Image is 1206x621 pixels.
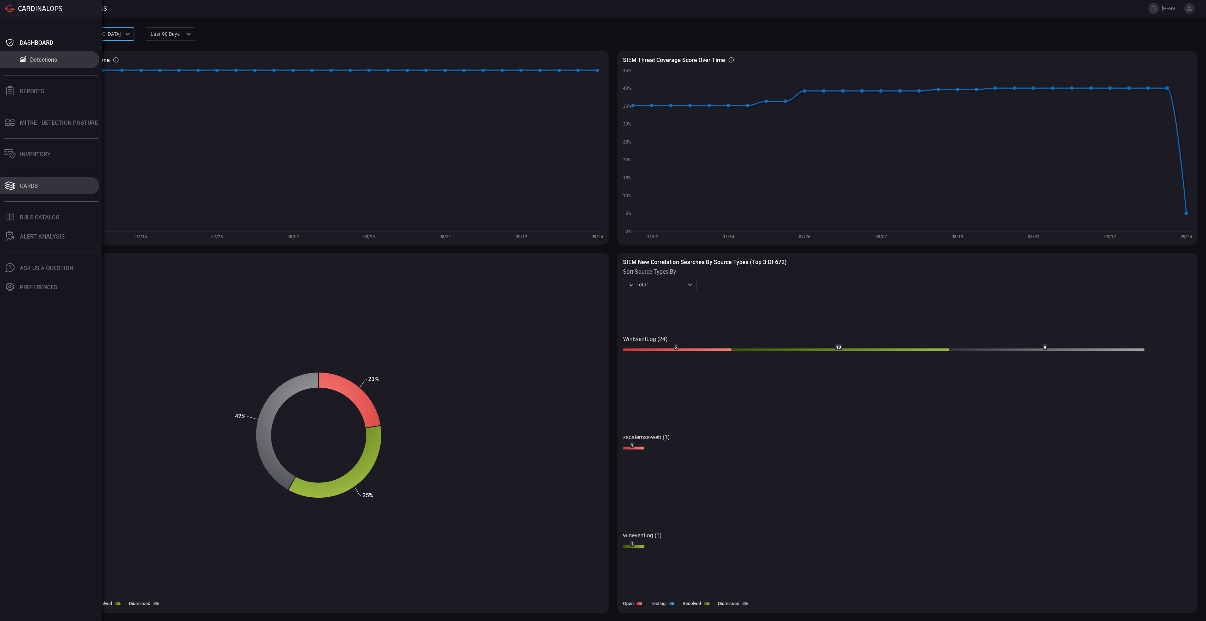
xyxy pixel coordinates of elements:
text: wineventlog (1) [623,532,662,539]
div: Detections [30,56,57,63]
text: 08/19 [951,234,963,239]
text: 40% [623,86,631,91]
text: 5 [674,345,677,350]
h3: SIEM Threat coverage score over time [623,57,725,63]
text: 09/12 [1104,234,1116,239]
text: 1 [631,542,633,547]
text: 08/31 [1028,234,1039,239]
text: 25% [623,140,631,145]
text: 30% [623,122,631,127]
label: Open [623,601,634,606]
text: 42% [235,413,246,420]
text: 08/07 [287,234,299,239]
text: 09/12 [515,234,527,239]
text: 10 [836,345,841,350]
div: Cards [20,183,38,189]
label: Resolved [94,601,112,606]
text: 5% [626,211,631,216]
div: ALERT ANALYSIS [20,233,65,240]
div: MITRE - Detection Posture [20,119,98,126]
text: 09/24 [591,234,603,239]
text: 23% [368,376,379,382]
label: sort source types by [623,268,697,275]
text: 07/02 [646,234,658,239]
text: 08/07 [875,234,887,239]
label: Dismissed [718,601,739,606]
text: 9 [1044,345,1046,350]
label: Dismissed [129,601,150,606]
text: 20% [623,157,631,162]
text: zscalernss-web (1) [623,434,670,441]
text: 10% [623,193,631,198]
div: Ask Us A Question [20,265,73,272]
text: 07/26 [211,234,223,239]
text: WinEventLog (24) [623,336,668,342]
text: 35% [623,104,631,109]
text: 07/14 [135,234,147,239]
text: 45% [623,68,631,73]
label: Resolved [683,601,701,606]
p: Last 90 days [151,30,184,38]
text: 09/24 [1180,234,1192,239]
h3: SIEM New correlation searches by source types (Top 3 of 672) [623,259,1192,265]
div: Inventory [20,151,51,158]
div: Reports [20,88,44,95]
div: Dashboard [20,39,53,46]
span: [PERSON_NAME][EMAIL_ADDRESS][PERSON_NAME][DOMAIN_NAME] [1162,6,1181,11]
div: Rule Catalog [20,214,60,221]
text: 15% [623,175,631,180]
text: 0% [626,229,631,234]
text: 07/26 [799,234,810,239]
label: Testing [651,601,666,606]
text: 08/31 [439,234,451,239]
text: 1 [631,443,633,448]
text: 08/19 [363,234,375,239]
text: 07/14 [722,234,734,239]
div: Total [628,281,685,288]
div: Preferences [20,284,57,291]
text: 35% [363,492,373,499]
